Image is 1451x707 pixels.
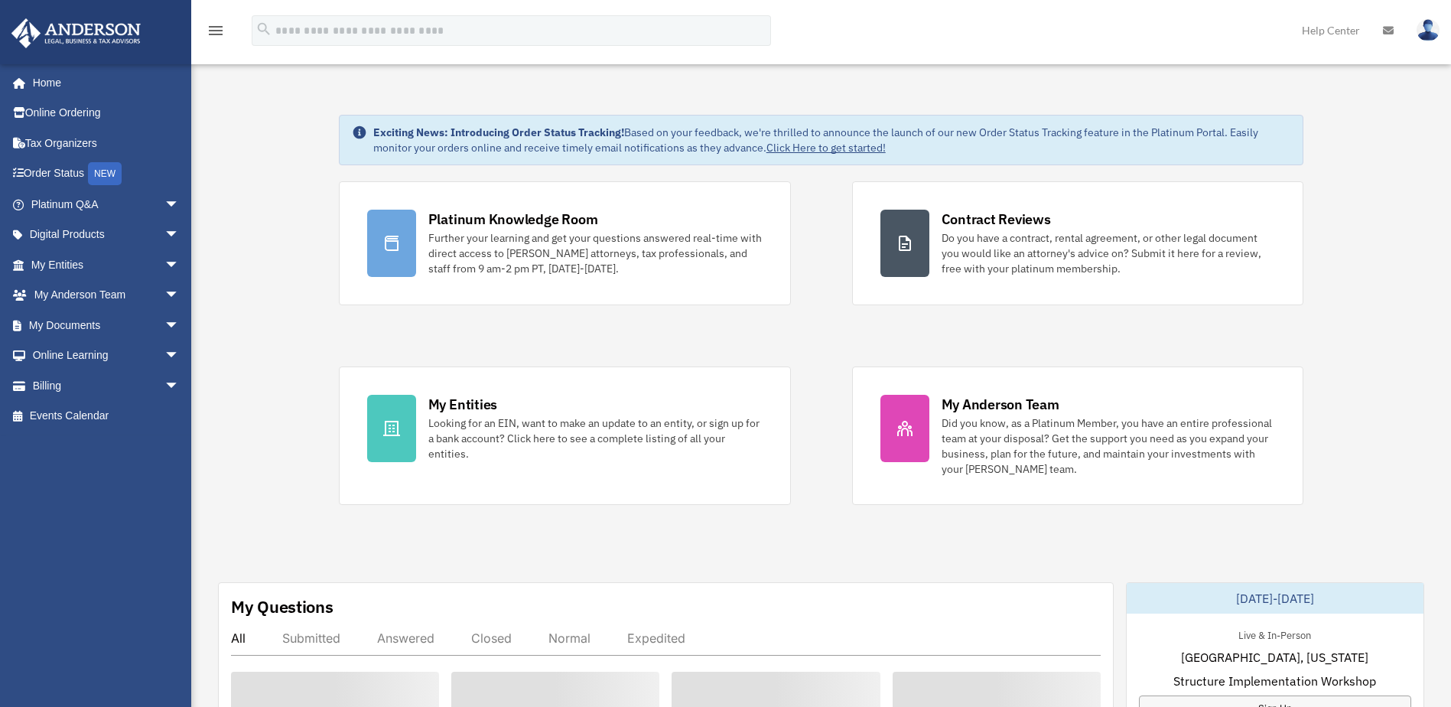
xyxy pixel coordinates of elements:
a: Digital Productsarrow_drop_down [11,220,203,250]
div: Expedited [627,630,685,646]
div: Based on your feedback, we're thrilled to announce the launch of our new Order Status Tracking fe... [373,125,1291,155]
div: My Entities [428,395,497,414]
div: Submitted [282,630,340,646]
div: Answered [377,630,434,646]
div: Closed [471,630,512,646]
span: Structure Implementation Workshop [1173,672,1376,690]
div: Looking for an EIN, want to make an update to an entity, or sign up for a bank account? Click her... [428,415,763,461]
a: Order StatusNEW [11,158,203,190]
a: Home [11,67,195,98]
a: Contract Reviews Do you have a contract, rental agreement, or other legal document you would like... [852,181,1304,305]
div: Normal [548,630,590,646]
div: My Anderson Team [942,395,1059,414]
span: arrow_drop_down [164,220,195,251]
div: All [231,630,246,646]
a: Platinum Q&Aarrow_drop_down [11,189,203,220]
span: [GEOGRAPHIC_DATA], [US_STATE] [1181,648,1368,666]
div: My Questions [231,595,333,618]
span: arrow_drop_down [164,189,195,220]
a: Events Calendar [11,401,203,432]
a: My Entitiesarrow_drop_down [11,249,203,280]
div: Further your learning and get your questions answered real-time with direct access to [PERSON_NAM... [428,230,763,276]
a: Platinum Knowledge Room Further your learning and get your questions answered real-time with dire... [339,181,791,305]
div: Contract Reviews [942,210,1051,229]
a: menu [207,27,225,40]
a: My Documentsarrow_drop_down [11,310,203,340]
img: Anderson Advisors Platinum Portal [7,18,145,48]
i: search [255,21,272,37]
strong: Exciting News: Introducing Order Status Tracking! [373,125,624,139]
span: arrow_drop_down [164,249,195,281]
span: arrow_drop_down [164,310,195,341]
a: Tax Organizers [11,128,203,158]
div: Do you have a contract, rental agreement, or other legal document you would like an attorney's ad... [942,230,1276,276]
a: My Anderson Team Did you know, as a Platinum Member, you have an entire professional team at your... [852,367,1304,505]
span: arrow_drop_down [164,280,195,311]
a: Online Learningarrow_drop_down [11,340,203,371]
span: arrow_drop_down [164,340,195,372]
div: Platinum Knowledge Room [428,210,598,229]
span: arrow_drop_down [164,370,195,402]
div: Did you know, as a Platinum Member, you have an entire professional team at your disposal? Get th... [942,415,1276,477]
a: My Anderson Teamarrow_drop_down [11,280,203,311]
div: [DATE]-[DATE] [1127,583,1423,614]
i: menu [207,21,225,40]
div: Live & In-Person [1226,626,1323,642]
a: My Entities Looking for an EIN, want to make an update to an entity, or sign up for a bank accoun... [339,367,791,505]
a: Billingarrow_drop_down [11,370,203,401]
a: Click Here to get started! [766,141,886,155]
a: Online Ordering [11,98,203,129]
img: User Pic [1417,19,1440,41]
div: NEW [88,162,122,185]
